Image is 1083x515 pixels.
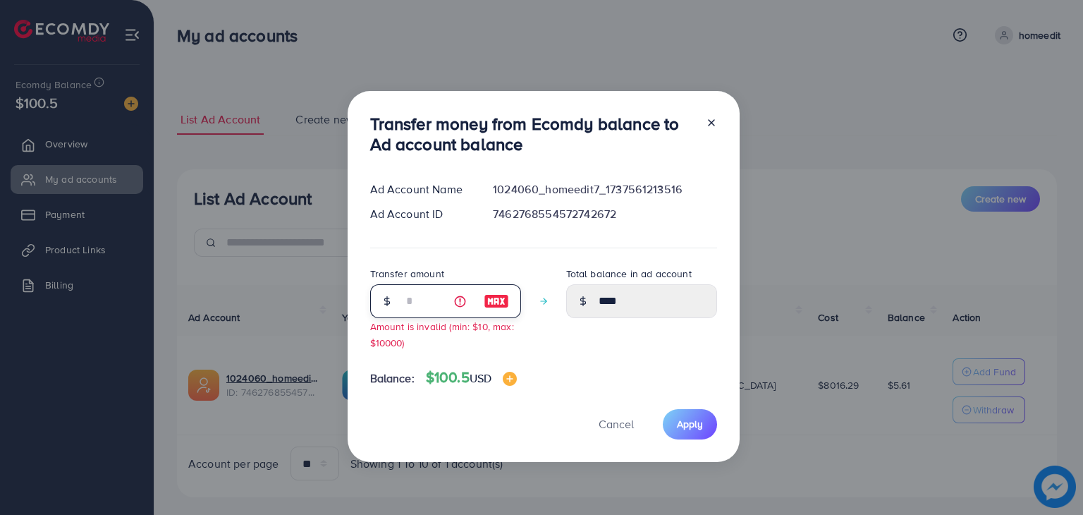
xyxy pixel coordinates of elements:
span: Balance: [370,370,415,387]
button: Apply [663,409,717,440]
div: Ad Account ID [359,206,482,222]
div: Ad Account Name [359,181,482,198]
label: Transfer amount [370,267,444,281]
span: USD [470,370,491,386]
div: 1024060_homeedit7_1737561213516 [482,181,728,198]
h4: $100.5 [426,369,517,387]
h3: Transfer money from Ecomdy balance to Ad account balance [370,114,695,154]
img: image [484,293,509,310]
small: Amount is invalid (min: $10, max: $10000) [370,320,514,349]
label: Total balance in ad account [566,267,692,281]
span: Apply [677,417,703,431]
div: 7462768554572742672 [482,206,728,222]
img: image [503,372,517,386]
button: Cancel [581,409,651,440]
span: Cancel [599,416,634,432]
